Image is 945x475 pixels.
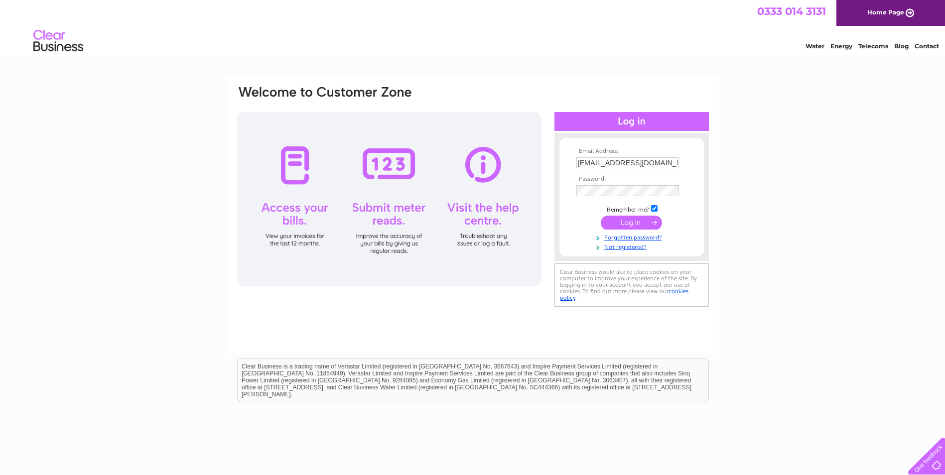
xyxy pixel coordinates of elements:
[574,176,689,183] th: Password:
[554,263,709,307] div: Clear Business would like to place cookies on your computer to improve your experience of the sit...
[574,204,689,214] td: Remember me?
[560,288,688,301] a: cookies policy
[601,216,662,230] input: Submit
[576,241,689,251] a: Not registered?
[238,5,708,48] div: Clear Business is a trading name of Verastar Limited (registered in [GEOGRAPHIC_DATA] No. 3667643...
[33,26,84,56] img: logo.png
[806,42,824,50] a: Water
[858,42,888,50] a: Telecoms
[576,232,689,241] a: Forgotten password?
[915,42,939,50] a: Contact
[830,42,852,50] a: Energy
[574,148,689,155] th: Email Address:
[757,5,826,17] a: 0333 014 3131
[894,42,909,50] a: Blog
